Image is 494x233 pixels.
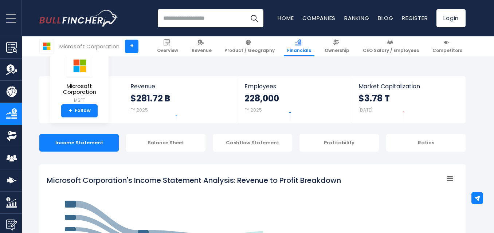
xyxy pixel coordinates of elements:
[67,53,92,78] img: MSFT logo
[284,36,314,56] a: Financials
[56,97,103,104] small: MSFT
[402,14,428,22] a: Register
[192,48,212,53] span: Revenue
[154,36,181,56] a: Overview
[436,9,466,27] a: Login
[321,36,353,56] a: Ownership
[325,48,349,53] span: Ownership
[244,93,279,104] strong: 228,000
[386,134,466,152] div: Ratios
[39,10,118,27] img: Bullfincher logo
[130,83,230,90] span: Revenue
[358,83,458,90] span: Market Capitalization
[221,36,278,56] a: Product / Geography
[358,107,372,113] small: [DATE]
[47,175,341,185] tspan: Microsoft Corporation's Income Statement Analysis: Revenue to Profit Breakdown
[432,48,462,53] span: Competitors
[278,14,294,22] a: Home
[126,134,205,152] div: Balance Sheet
[39,10,118,27] a: Go to homepage
[157,48,178,53] span: Overview
[188,36,215,56] a: Revenue
[360,36,422,56] a: CEO Salary / Employees
[299,134,379,152] div: Profitability
[287,48,311,53] span: Financials
[123,76,237,123] a: Revenue $281.72 B FY 2025
[68,108,72,114] strong: +
[6,130,17,141] img: Ownership
[351,76,465,123] a: Market Capitalization $3.78 T [DATE]
[245,9,263,27] button: Search
[224,48,275,53] span: Product / Geography
[363,48,419,53] span: CEO Salary / Employees
[39,134,119,152] div: Income Statement
[59,42,119,51] div: Microsoft Corporation
[344,14,369,22] a: Ranking
[302,14,336,22] a: Companies
[244,83,343,90] span: Employees
[213,134,292,152] div: Cashflow Statement
[56,83,103,95] span: Microsoft Corporation
[130,93,170,104] strong: $281.72 B
[378,14,393,22] a: Blog
[61,104,98,117] a: +Follow
[40,39,54,53] img: MSFT logo
[130,107,148,113] small: FY 2025
[244,107,262,113] small: FY 2025
[429,36,466,56] a: Competitors
[125,40,138,53] a: +
[56,53,103,104] a: Microsoft Corporation MSFT
[67,203,83,212] text: Gaming $23.46 B
[358,93,390,104] strong: $3.78 T
[237,76,350,123] a: Employees 228,000 FY 2025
